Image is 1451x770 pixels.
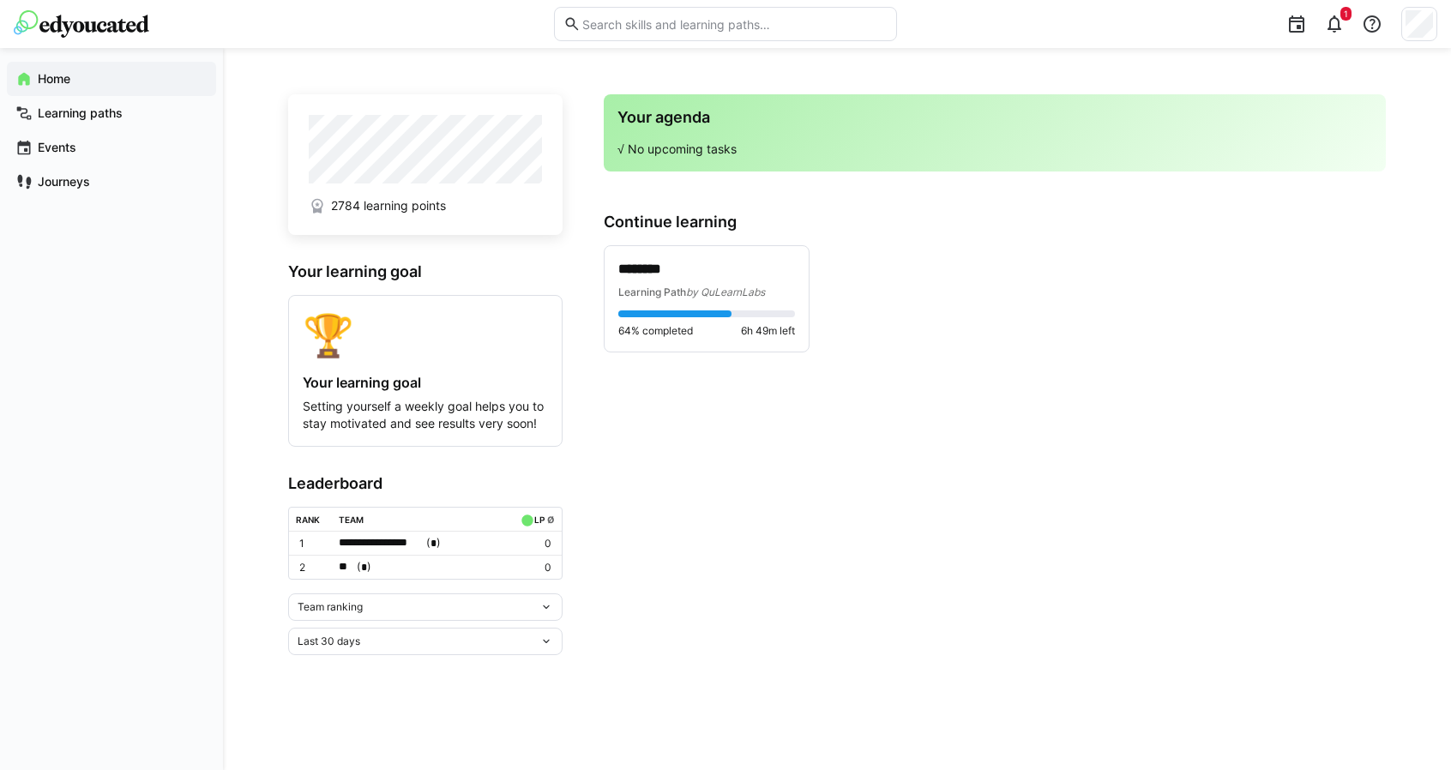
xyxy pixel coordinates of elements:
p: 2 [299,561,325,574]
div: Team [339,514,364,525]
span: Last 30 days [298,635,360,648]
p: 1 [299,537,325,550]
h3: Your learning goal [288,262,563,281]
h3: Leaderboard [288,474,563,493]
span: 64% completed [618,324,693,338]
h3: Continue learning [604,213,1386,232]
a: ø [547,511,555,526]
span: Learning Path [618,286,686,298]
div: 🏆 [303,310,548,360]
span: 1 [1344,9,1348,19]
h3: Your agenda [617,108,1372,127]
p: 0 [517,537,551,550]
span: ( ) [426,534,441,552]
div: LP [534,514,545,525]
p: Setting yourself a weekly goal helps you to stay motivated and see results very soon! [303,398,548,432]
span: Team ranking [298,600,363,614]
h4: Your learning goal [303,374,548,391]
div: Rank [296,514,320,525]
span: 6h 49m left [741,324,795,338]
span: 2784 learning points [331,197,446,214]
span: ( ) [357,558,371,576]
input: Search skills and learning paths… [581,16,888,32]
span: by QuLearnLabs [686,286,765,298]
p: 0 [517,561,551,574]
p: √ No upcoming tasks [617,141,1372,158]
